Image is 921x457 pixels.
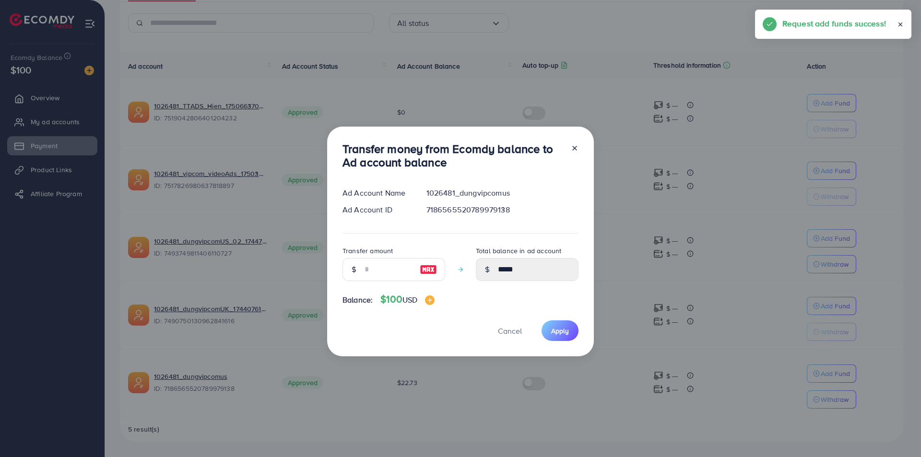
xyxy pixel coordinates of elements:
[782,17,886,30] h5: Request add funds success!
[486,320,534,341] button: Cancel
[335,187,419,199] div: Ad Account Name
[498,326,522,336] span: Cancel
[342,142,563,170] h3: Transfer money from Ecomdy balance to Ad account balance
[335,204,419,215] div: Ad Account ID
[419,204,586,215] div: 7186565520789979138
[420,264,437,275] img: image
[476,246,561,256] label: Total balance in ad account
[402,294,417,305] span: USD
[342,294,373,305] span: Balance:
[380,293,435,305] h4: $100
[542,320,579,341] button: Apply
[419,187,586,199] div: 1026481_dungvipcomus
[342,246,393,256] label: Transfer amount
[880,414,914,450] iframe: Chat
[425,295,435,305] img: image
[551,326,569,336] span: Apply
